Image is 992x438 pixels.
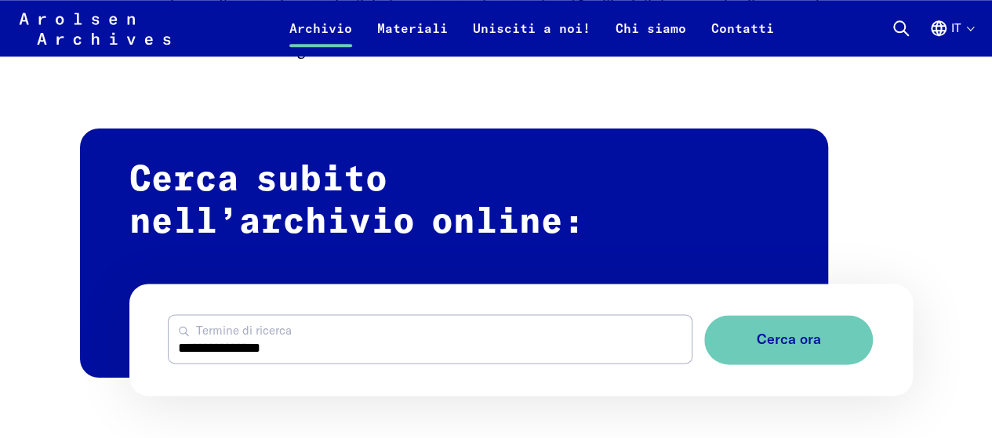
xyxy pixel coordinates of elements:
[699,19,787,56] a: Contatti
[277,9,787,47] nav: Primaria
[929,19,973,56] button: Italiano, selezione lingua
[756,331,820,348] span: Cerca ora
[603,19,699,56] a: Chi siamo
[704,315,873,364] button: Cerca ora
[365,19,460,56] a: Materiali
[277,19,365,56] a: Archivio
[80,129,828,378] h2: Cerca subito nell’archivio online:
[460,19,603,56] a: Unisciti a noi!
